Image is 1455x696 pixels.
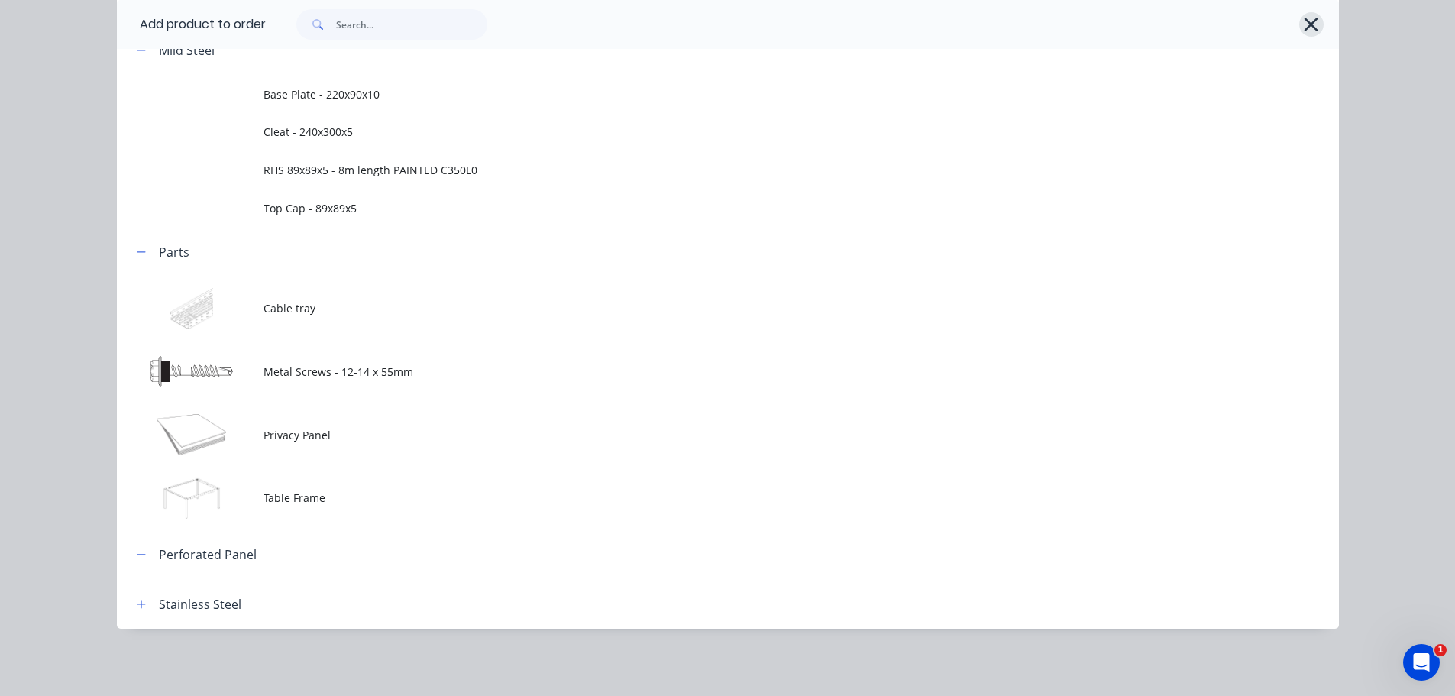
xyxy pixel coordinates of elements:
[264,162,1124,178] span: RHS 89x89x5 - 8m length PAINTED C350L0
[264,427,1124,443] span: Privacy Panel
[264,300,1124,316] span: Cable tray
[159,545,257,564] div: Perforated Panel
[159,243,189,261] div: Parts
[336,9,487,40] input: Search...
[264,200,1124,216] span: Top Cap - 89x89x5
[159,595,241,613] div: Stainless Steel
[159,41,215,60] div: Mild Steel
[264,86,1124,102] span: Base Plate - 220x90x10
[264,490,1124,506] span: Table Frame
[264,364,1124,380] span: Metal Screws - 12-14 x 55mm
[264,124,1124,140] span: Cleat - 240x300x5
[1403,644,1440,681] iframe: Intercom live chat
[1434,644,1447,656] span: 1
